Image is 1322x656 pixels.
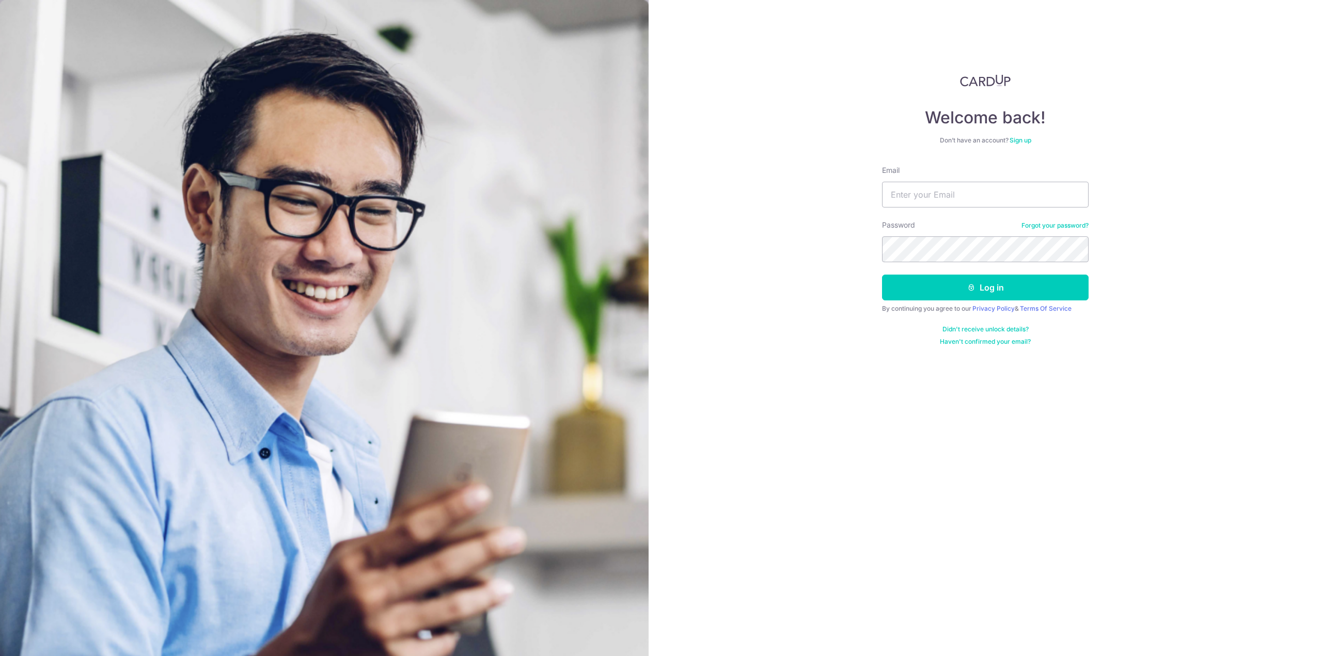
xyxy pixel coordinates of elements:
a: Terms Of Service [1020,305,1072,312]
img: CardUp Logo [960,74,1011,87]
input: Enter your Email [882,182,1089,207]
a: Sign up [1010,136,1031,144]
button: Log in [882,275,1089,300]
label: Email [882,165,900,175]
h4: Welcome back! [882,107,1089,128]
a: Didn't receive unlock details? [942,325,1029,333]
label: Password [882,220,915,230]
a: Forgot your password? [1021,221,1089,230]
div: Don’t have an account? [882,136,1089,145]
a: Haven't confirmed your email? [940,338,1031,346]
a: Privacy Policy [972,305,1015,312]
div: By continuing you agree to our & [882,305,1089,313]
